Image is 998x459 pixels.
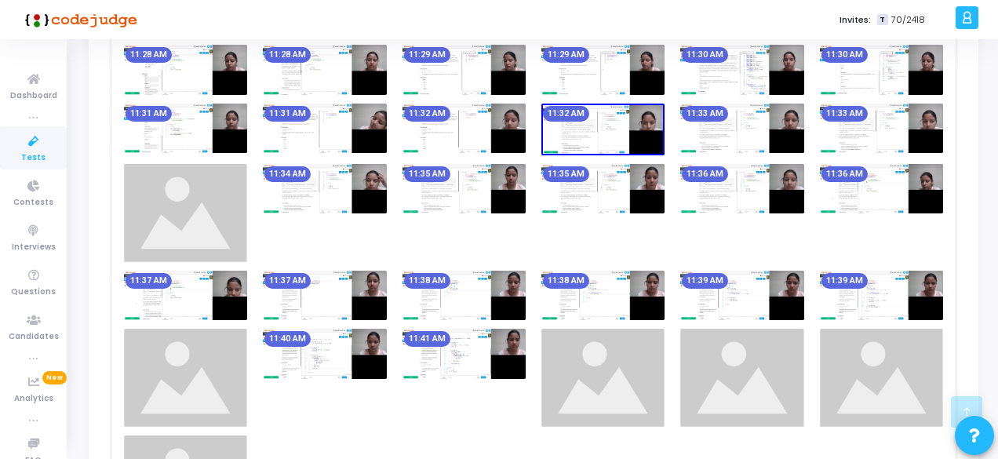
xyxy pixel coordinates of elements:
img: screenshot-1758780008090.jpeg [680,45,803,95]
img: screenshot-1758780038075.jpeg [820,45,943,95]
img: screenshot-1758779978090.jpeg [541,45,665,95]
img: image_loading.png [820,329,943,427]
mat-chip: 11:37 AM [126,273,172,289]
mat-chip: 11:36 AM [821,166,868,182]
mat-chip: 11:38 AM [404,273,450,289]
img: screenshot-1758779888086.jpeg [124,45,247,95]
img: image_loading.png [124,164,247,262]
img: screenshot-1758780098078.jpeg [263,104,386,154]
img: screenshot-1758780518083.jpeg [541,271,665,321]
mat-chip: 11:28 AM [264,47,311,63]
img: screenshot-1758780668082.jpeg [402,329,526,379]
img: screenshot-1758780638093.jpeg [263,329,386,379]
img: screenshot-1758780578078.jpeg [820,271,943,321]
mat-chip: 11:28 AM [126,47,172,63]
img: screenshot-1758779918113.jpeg [263,45,386,95]
img: screenshot-1758780398095.jpeg [820,164,943,214]
mat-chip: 11:39 AM [682,273,728,289]
img: screenshot-1758780188072.jpeg [680,104,803,154]
mat-chip: 11:32 AM [404,106,450,122]
mat-chip: 11:31 AM [264,106,311,122]
img: screenshot-1758780458084.jpeg [263,271,386,321]
span: Tests [21,151,46,165]
img: screenshot-1758780368072.jpeg [680,164,803,214]
img: screenshot-1758780128076.jpeg [402,104,526,154]
mat-chip: 11:33 AM [821,106,868,122]
span: New [42,371,67,384]
mat-chip: 11:41 AM [404,331,450,347]
span: Interviews [12,241,56,254]
img: screenshot-1758780158094.jpeg [541,104,665,155]
mat-chip: 11:30 AM [821,47,868,63]
mat-chip: 11:33 AM [682,106,728,122]
img: screenshot-1758780488084.jpeg [402,271,526,321]
mat-chip: 11:31 AM [126,106,172,122]
img: image_loading.png [124,329,247,427]
mat-chip: 11:36 AM [682,166,728,182]
mat-chip: 11:37 AM [264,273,311,289]
img: screenshot-1758780278085.jpeg [263,164,386,214]
mat-chip: 11:35 AM [404,166,450,182]
span: Dashboard [10,89,57,103]
img: image_loading.png [541,329,665,427]
span: Questions [11,286,56,299]
img: screenshot-1758780338083.jpeg [541,164,665,214]
span: T [877,14,887,26]
img: screenshot-1758780068085.jpeg [124,104,247,154]
mat-chip: 11:29 AM [543,47,589,63]
label: Invites: [840,13,871,27]
mat-chip: 11:39 AM [821,273,868,289]
mat-chip: 11:29 AM [404,47,450,63]
img: screenshot-1758780428086.jpeg [124,271,247,321]
mat-chip: 11:35 AM [543,166,589,182]
mat-chip: 11:40 AM [264,331,311,347]
img: image_loading.png [680,329,803,427]
span: 70/2418 [891,13,925,27]
img: logo [20,4,137,35]
img: screenshot-1758779948086.jpeg [402,45,526,95]
mat-chip: 11:38 AM [543,273,589,289]
img: screenshot-1758780218070.jpeg [820,104,943,154]
span: Candidates [9,330,59,344]
img: screenshot-1758780548084.jpeg [680,271,803,321]
mat-chip: 11:32 AM [543,106,589,122]
mat-chip: 11:30 AM [682,47,728,63]
mat-chip: 11:34 AM [264,166,311,182]
img: screenshot-1758780308083.jpeg [402,164,526,214]
span: Analytics [14,392,53,406]
span: Contests [13,196,53,209]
